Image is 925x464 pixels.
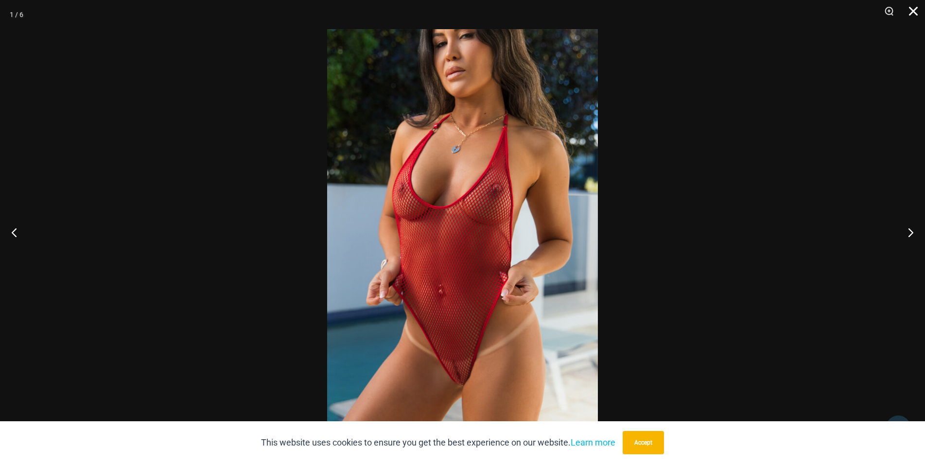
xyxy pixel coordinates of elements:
[623,431,664,454] button: Accept
[327,29,598,435] img: Summer Storm Red 8019 One Piece 04
[889,208,925,257] button: Next
[571,437,615,447] a: Learn more
[10,7,23,22] div: 1 / 6
[261,435,615,450] p: This website uses cookies to ensure you get the best experience on our website.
